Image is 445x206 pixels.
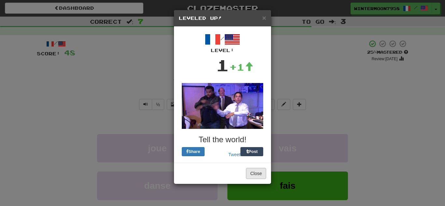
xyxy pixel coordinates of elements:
div: +1 [229,61,253,74]
button: Close [246,168,266,179]
span: × [262,14,266,21]
button: Share [182,147,205,156]
button: Close [262,14,266,21]
div: Level: [179,47,266,54]
h3: Tell the world! [179,135,266,144]
h5: Leveled Up! [179,15,266,21]
div: / [179,32,266,54]
img: office-a80e9430007fca076a14268f5cfaac02a5711bd98b344892871d2edf63981756.gif [182,83,263,129]
iframe: X Post Button [205,147,228,156]
a: Tweet [228,152,240,157]
button: Post [240,147,263,156]
div: 1 [216,54,229,76]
